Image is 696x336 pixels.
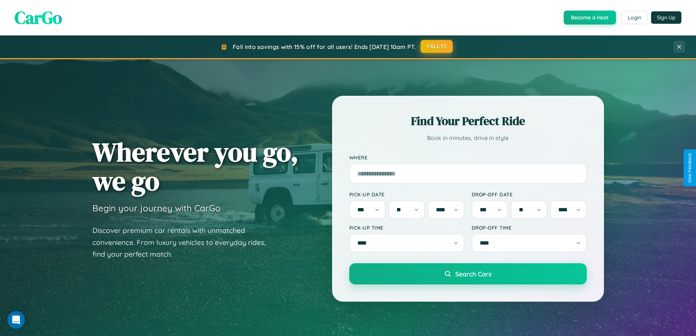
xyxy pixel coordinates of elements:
p: Book in minutes, drive in style [349,133,587,143]
button: Become a Host [564,11,616,24]
button: Login [621,11,647,24]
p: Discover premium car rentals with unmatched convenience. From luxury vehicles to everyday rides, ... [92,224,275,260]
span: CarGo [15,5,62,30]
h1: Wherever you go, we go [92,137,298,195]
label: Pick-up Time [349,224,464,231]
h3: Begin your journey with CarGo [92,203,221,214]
label: Pick-up Date [349,191,464,197]
span: Fall into savings with 15% off for all users! Ends [DATE] 10am PT. [233,43,416,50]
div: Give Feedback [687,153,692,183]
button: Sign Up [651,11,681,24]
div: Open Intercom Messenger [7,311,25,329]
h2: Find Your Perfect Ride [349,113,587,129]
label: Drop-off Time [472,224,587,231]
span: Search Cars [455,270,491,278]
button: Search Cars [349,263,587,284]
button: FALL15 [421,40,453,53]
label: Drop-off Date [472,191,587,197]
label: Where [349,154,587,161]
